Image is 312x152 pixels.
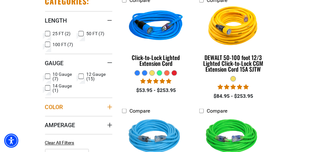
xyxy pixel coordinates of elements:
[122,6,190,70] a: blue Click-to-Lock Lighted Extension Cord
[45,140,77,147] a: Clear All Filters
[53,72,76,81] span: 10 Gauge (7)
[45,11,113,29] summary: Length
[53,31,71,36] span: 25 FT (2)
[199,6,267,76] a: DEWALT 50-100 foot 12/3 Lighted Click-to-Lock CGM Extension Cord 15A SJTW DEWALT 50-100 foot 12/3...
[45,103,63,111] span: Color
[122,55,190,66] div: Click-to-Lock Lighted Extension Cord
[45,122,75,129] span: Amperage
[122,86,190,94] div: $53.95 - $253.95
[129,108,150,114] span: Compare
[218,84,249,90] span: 4.84 stars
[45,140,74,146] span: Clear All Filters
[45,116,113,134] summary: Amperage
[45,17,67,24] span: Length
[45,54,113,72] summary: Gauge
[207,108,227,114] span: Compare
[86,31,104,36] span: 50 FT (7)
[199,55,267,72] div: DEWALT 50-100 foot 12/3 Lighted Click-to-Lock CGM Extension Cord 15A SJTW
[53,42,73,47] span: 100 FT (7)
[45,98,113,116] summary: Color
[45,59,64,67] span: Gauge
[140,78,171,84] span: 4.87 stars
[4,134,18,148] div: Accessibility Menu
[86,72,110,81] span: 12 Gauge (15)
[199,92,267,100] div: $84.95 - $253.95
[53,84,76,93] span: 14 Gauge (1)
